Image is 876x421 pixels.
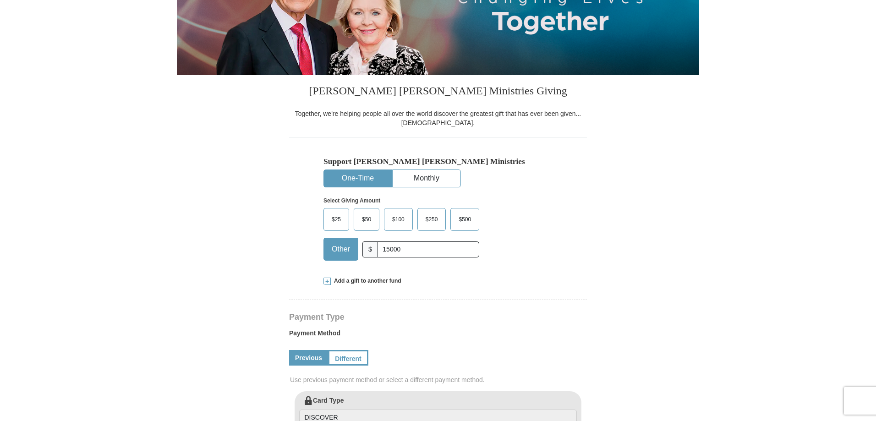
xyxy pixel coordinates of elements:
[362,241,378,257] span: $
[327,213,345,226] span: $25
[290,375,588,384] span: Use previous payment method or select a different payment method.
[327,242,355,256] span: Other
[454,213,476,226] span: $500
[323,197,380,204] strong: Select Giving Amount
[289,109,587,127] div: Together, we're helping people all over the world discover the greatest gift that has ever been g...
[378,241,479,257] input: Other Amount
[289,328,587,342] label: Payment Method
[331,277,401,285] span: Add a gift to another fund
[388,213,409,226] span: $100
[323,157,553,166] h5: Support [PERSON_NAME] [PERSON_NAME] Ministries
[289,313,587,321] h4: Payment Type
[289,350,328,366] a: Previous
[324,170,392,187] button: One-Time
[328,350,368,366] a: Different
[421,213,443,226] span: $250
[289,75,587,109] h3: [PERSON_NAME] [PERSON_NAME] Ministries Giving
[357,213,376,226] span: $50
[393,170,460,187] button: Monthly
